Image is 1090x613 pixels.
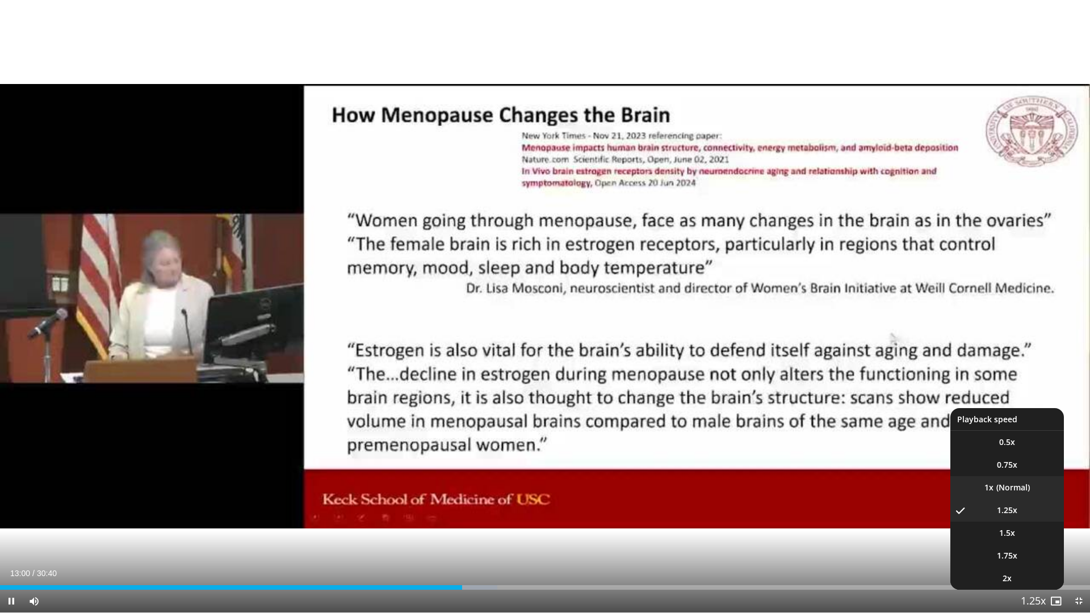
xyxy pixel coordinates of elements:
span: 0.5x [999,436,1015,448]
button: Mute [23,590,45,612]
span: 1.25x [997,505,1017,516]
span: 2x [1003,573,1012,584]
span: 1x [984,482,993,493]
span: 1.75x [997,550,1017,561]
span: 30:40 [37,569,57,578]
button: Exit Fullscreen [1067,590,1090,612]
span: / [32,569,35,578]
span: 13:00 [10,569,30,578]
span: 1.5x [999,527,1015,539]
button: Enable picture-in-picture mode [1045,590,1067,612]
button: Playback Rate [1022,590,1045,612]
span: 0.75x [997,459,1017,471]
